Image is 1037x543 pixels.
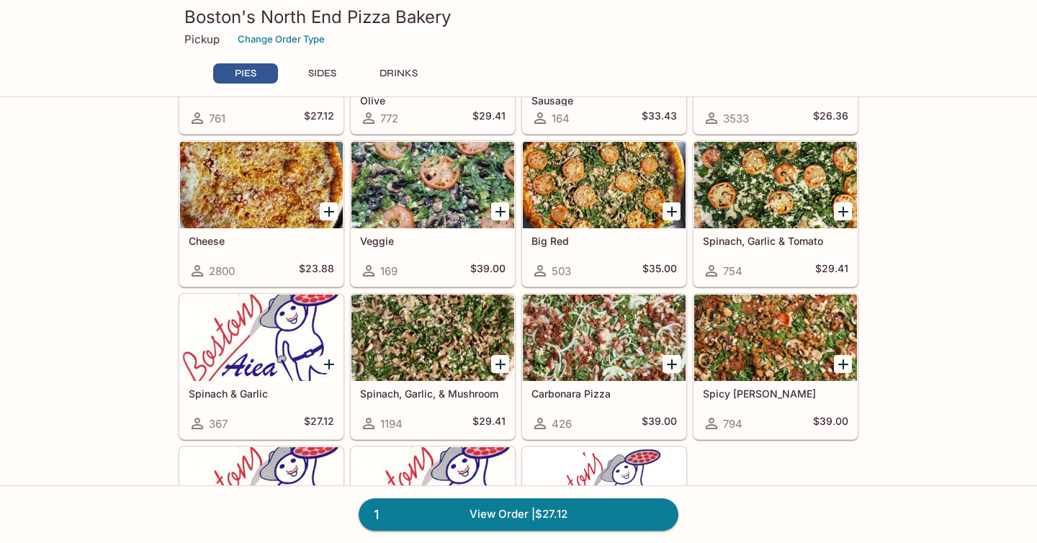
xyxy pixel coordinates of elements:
[522,294,686,439] a: Carbonara Pizza426$39.00
[552,264,571,278] span: 503
[180,142,343,228] div: Cheese
[813,415,848,432] h5: $39.00
[723,112,749,125] span: 3533
[472,415,506,432] h5: $29.41
[351,142,514,228] div: Veggie
[694,142,857,228] div: Spinach, Garlic & Tomato
[703,387,848,400] h5: Spicy [PERSON_NAME]
[359,498,678,530] a: 1View Order |$27.12
[179,294,344,439] a: Spinach & Garlic367$27.12
[380,112,398,125] span: 772
[834,355,852,373] button: Add Spicy Jenny
[491,355,509,373] button: Add Spinach, Garlic, & Mushroom
[522,141,686,287] a: Big Red503$35.00
[552,112,570,125] span: 164
[815,262,848,279] h5: $29.41
[531,387,677,400] h5: Carbonara Pizza
[523,142,686,228] div: Big Red
[320,355,338,373] button: Add Spinach & Garlic
[693,294,858,439] a: Spicy [PERSON_NAME]794$39.00
[703,235,848,247] h5: Spinach, Garlic & Tomato
[642,415,677,432] h5: $39.00
[180,295,343,381] div: Spinach & Garlic
[351,447,514,534] div: Build Your Own - White Style w/ Cheese
[209,417,228,431] span: 367
[523,295,686,381] div: Carbonara Pizza
[694,295,857,381] div: Spicy Jenny
[365,505,387,525] span: 1
[304,415,334,432] h5: $27.12
[360,235,506,247] h5: Veggie
[213,63,278,84] button: PIES
[351,295,514,381] div: Spinach, Garlic, & Mushroom
[834,202,852,220] button: Add Spinach, Garlic & Tomato
[189,235,334,247] h5: Cheese
[179,141,344,287] a: Cheese2800$23.88
[360,387,506,400] h5: Spinach, Garlic, & Mushroom
[320,202,338,220] button: Add Cheese
[693,141,858,287] a: Spinach, Garlic & Tomato754$29.41
[231,28,331,50] button: Change Order Type
[642,262,677,279] h5: $35.00
[351,141,515,287] a: Veggie169$39.00
[209,112,225,125] span: 761
[380,417,403,431] span: 1194
[491,202,509,220] button: Add Veggie
[813,109,848,127] h5: $26.36
[180,447,343,534] div: Build Your Own - Red Style w/ Cheese
[209,264,235,278] span: 2800
[552,417,572,431] span: 426
[184,6,853,28] h3: Boston's North End Pizza Bakery
[289,63,354,84] button: SIDES
[663,355,681,373] button: Add Carbonara Pizza
[663,202,681,220] button: Add Big Red
[366,63,431,84] button: DRINKS
[184,32,220,46] p: Pickup
[642,109,677,127] h5: $33.43
[299,262,334,279] h5: $23.88
[351,294,515,439] a: Spinach, Garlic, & Mushroom1194$29.41
[723,417,742,431] span: 794
[523,447,686,534] div: Daily Specials 1/2 & 1/2 Combo
[304,109,334,127] h5: $27.12
[723,264,742,278] span: 754
[470,262,506,279] h5: $39.00
[472,109,506,127] h5: $29.41
[189,387,334,400] h5: Spinach & Garlic
[531,235,677,247] h5: Big Red
[380,264,398,278] span: 169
